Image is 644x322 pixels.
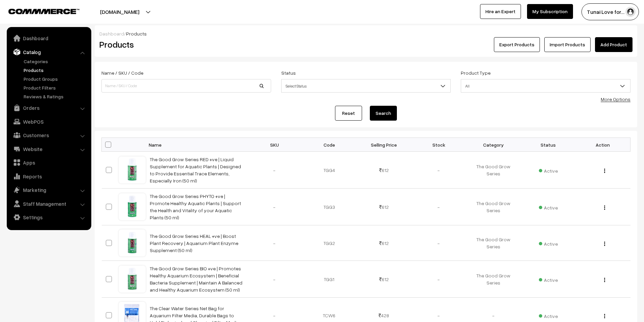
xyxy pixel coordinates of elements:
td: - [247,225,302,261]
td: - [247,261,302,298]
td: - [411,189,466,225]
a: Settings [8,211,89,223]
a: My Subscription [527,4,573,19]
a: Hire an Expert [480,4,521,19]
td: The Good Grow Series [466,189,521,225]
td: - [411,225,466,261]
td: 612 [357,261,411,298]
a: Customers [8,129,89,141]
td: TGG2 [302,225,357,261]
button: Tunai Love for… [581,3,639,20]
img: Menu [604,314,605,318]
span: Select Status [281,79,451,93]
img: user [625,7,636,17]
td: - [247,152,302,189]
th: Category [466,138,521,152]
a: Product Groups [22,75,89,82]
th: Action [576,138,630,152]
a: Reports [8,170,89,182]
a: Orders [8,102,89,114]
span: Select Status [282,80,451,92]
a: Apps [8,156,89,169]
a: Catalog [8,46,89,58]
button: [DOMAIN_NAME] [76,3,163,20]
button: Search [370,106,397,121]
label: Product Type [461,69,491,76]
span: Active [539,202,558,211]
a: Import Products [544,37,591,52]
div: / [99,30,633,37]
td: 612 [357,189,411,225]
td: TGG1 [302,261,357,298]
a: Reset [335,106,362,121]
th: Code [302,138,357,152]
label: Status [281,69,296,76]
a: Staff Management [8,198,89,210]
a: COMMMERCE [8,7,68,15]
td: TGG4 [302,152,357,189]
th: Status [521,138,576,152]
td: The Good Grow Series [466,225,521,261]
a: More Options [601,96,630,102]
a: Website [8,143,89,155]
th: Stock [411,138,466,152]
td: - [411,261,466,298]
a: Categories [22,58,89,65]
span: Active [539,166,558,174]
label: Name / SKU / Code [101,69,143,76]
a: WebPOS [8,116,89,128]
td: TGG3 [302,189,357,225]
button: Export Products [494,37,540,52]
td: The Good Grow Series [466,261,521,298]
a: Dashboard [8,32,89,44]
td: - [411,152,466,189]
a: Add Product [595,37,633,52]
img: Menu [604,205,605,210]
img: Menu [604,169,605,173]
a: The Good Grow Series RED +ve | Liquid Supplement for Aquatic Plants | Designed to Provide Essenti... [150,156,241,183]
a: The Good Grow Series BIO +ve | Promotes Healthy Aquarium Ecosystem | Beneficial Bacteria Suppleme... [150,266,242,293]
a: The Good Grow Series PHYTO +ve | Promote Healthy Aquatic Plants | Support the Health and Vitality... [150,193,241,220]
img: Menu [604,278,605,282]
span: Active [539,275,558,283]
span: All [461,79,630,93]
img: Menu [604,242,605,246]
a: Product Filters [22,84,89,91]
span: All [461,80,630,92]
a: Marketing [8,184,89,196]
h2: Products [99,39,270,50]
th: Selling Price [357,138,411,152]
td: The Good Grow Series [466,152,521,189]
td: 612 [357,152,411,189]
a: Dashboard [99,31,124,36]
th: Name [146,138,247,152]
a: The Good Grow Series HEAL +ve | Boost Plant Recovery | Aquarium Plant Enzyme Supplement (50 ml) [150,233,238,253]
a: Reviews & Ratings [22,93,89,100]
img: COMMMERCE [8,9,79,14]
td: - [247,189,302,225]
td: 612 [357,225,411,261]
span: Active [539,239,558,247]
span: Active [539,311,558,320]
th: SKU [247,138,302,152]
input: Name / SKU / Code [101,79,271,93]
a: Products [22,67,89,74]
span: Products [126,31,147,36]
